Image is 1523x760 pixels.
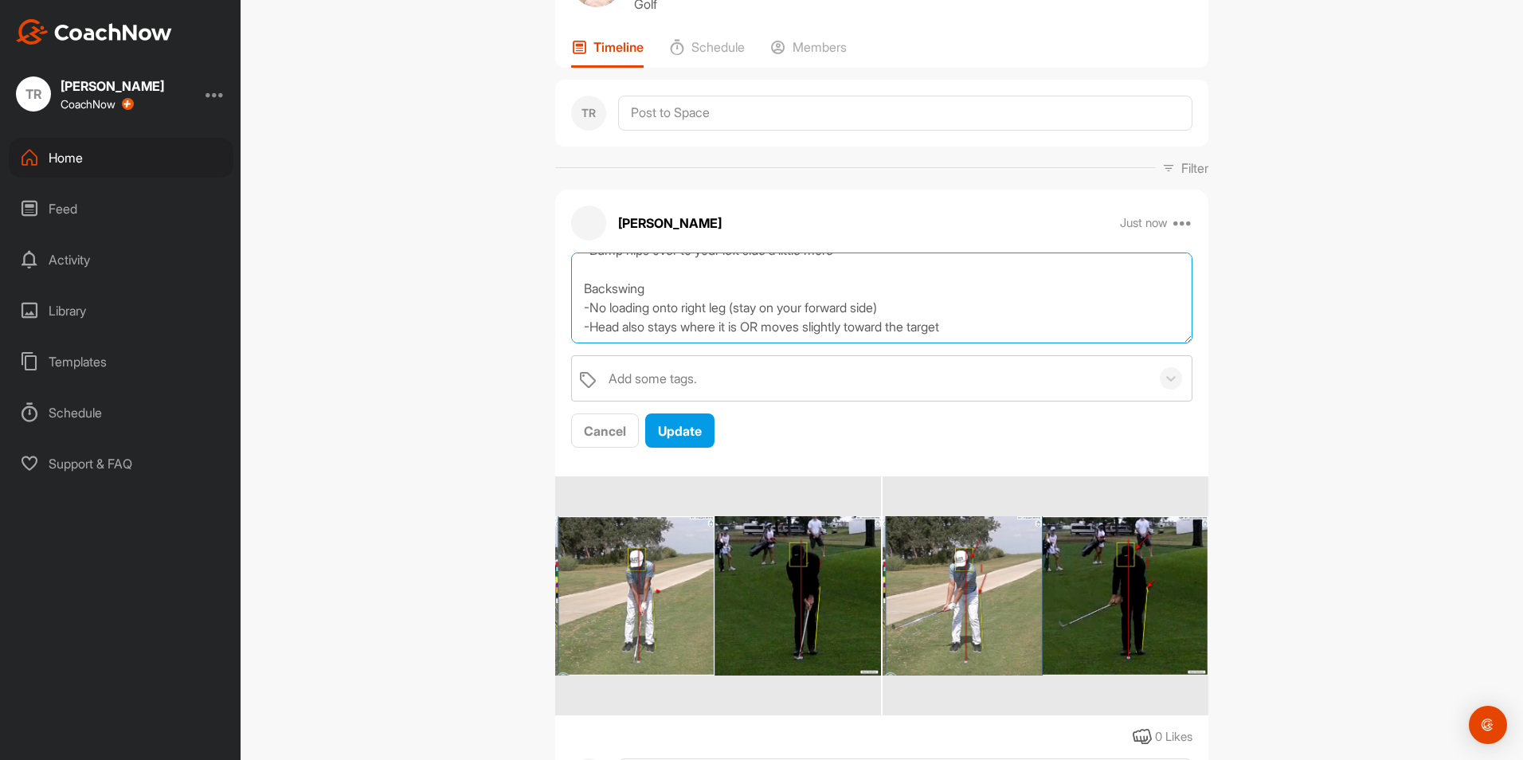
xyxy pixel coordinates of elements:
[571,413,639,448] button: Cancel
[609,369,697,388] div: Add some tags.
[618,214,722,233] p: [PERSON_NAME]
[9,240,233,280] div: Activity
[1155,728,1192,746] div: 0 Likes
[571,253,1192,344] textarea: Technical Short Game- Pitching Setup -More upright with the body and club shaft (may need to get ...
[1120,215,1168,231] p: Just now
[16,19,172,45] img: CoachNow
[9,393,233,433] div: Schedule
[9,342,233,382] div: Templates
[571,96,606,131] div: TR
[883,516,1208,676] img: media
[691,39,745,55] p: Schedule
[9,138,233,178] div: Home
[1181,159,1208,178] p: Filter
[555,516,881,676] img: media
[9,291,233,331] div: Library
[793,39,847,55] p: Members
[9,444,233,484] div: Support & FAQ
[1469,706,1507,744] div: Open Intercom Messenger
[61,80,164,92] div: [PERSON_NAME]
[645,413,715,448] button: Update
[16,76,51,112] div: TR
[584,423,626,439] span: Cancel
[61,98,134,111] div: CoachNow
[9,189,233,229] div: Feed
[593,39,644,55] p: Timeline
[658,423,702,439] span: Update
